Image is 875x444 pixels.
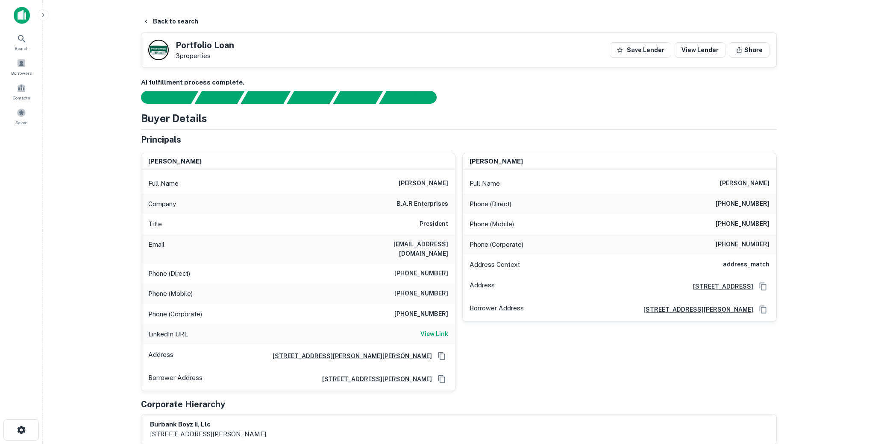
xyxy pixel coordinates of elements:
a: Contacts [3,80,40,103]
span: Contacts [13,94,30,101]
p: LinkedIn URL [148,329,188,339]
h6: [EMAIL_ADDRESS][DOMAIN_NAME] [346,240,448,258]
a: [STREET_ADDRESS][PERSON_NAME] [315,374,432,384]
div: Principals found, still searching for contact information. This may take time... [333,91,383,104]
h6: [PERSON_NAME] [720,178,769,189]
p: Borrower Address [470,303,524,316]
a: Saved [3,105,40,128]
img: capitalize-icon.png [14,7,30,24]
p: Full Name [148,178,179,189]
h6: [PHONE_NUMBER] [716,219,769,229]
div: Sending borrower request to AI... [131,91,195,104]
p: Title [148,219,162,229]
iframe: Chat Widget [832,348,875,389]
p: 3 properties [176,52,234,60]
h6: [PHONE_NUMBER] [716,240,769,250]
h6: [PHONE_NUMBER] [394,289,448,299]
button: Save Lender [610,42,671,58]
h6: [PHONE_NUMBER] [394,309,448,319]
p: Email [148,240,164,258]
h5: Portfolio Loan [176,41,234,50]
p: Phone (Mobile) [148,289,193,299]
p: [STREET_ADDRESS][PERSON_NAME] [150,429,266,439]
h6: AI fulfillment process complete. [141,78,777,88]
a: Borrowers [3,55,40,78]
h6: President [420,219,448,229]
h4: Buyer Details [141,111,207,126]
p: Phone (Direct) [470,199,511,209]
button: Copy Address [757,303,769,316]
p: Address [148,350,173,362]
p: Address [470,280,495,293]
h6: address_match [723,260,769,270]
span: Search [15,45,29,52]
h6: [PHONE_NUMBER] [716,199,769,209]
span: Saved [15,119,28,126]
p: Company [148,199,176,209]
p: Full Name [470,178,500,189]
div: AI fulfillment process complete. [379,91,447,104]
a: [STREET_ADDRESS][PERSON_NAME][PERSON_NAME] [266,351,432,361]
a: [STREET_ADDRESS][PERSON_NAME] [637,305,753,314]
p: Borrower Address [148,373,203,386]
a: Search [3,30,40,53]
button: Copy Address [757,280,769,293]
h6: [PERSON_NAME] [148,157,202,166]
p: Phone (Mobile) [470,219,514,229]
h6: [PERSON_NAME] [399,178,448,189]
h6: burbank boyz ii, llc [150,420,266,429]
button: Share [729,42,769,58]
span: Borrowers [11,70,32,76]
button: Copy Address [435,350,448,362]
h6: b.a.r enterprises [396,199,448,209]
p: Phone (Corporate) [470,240,523,250]
div: Documents found, AI parsing details... [241,91,291,104]
button: Back to search [139,14,202,29]
p: Phone (Direct) [148,269,190,279]
p: Address Context [470,260,520,270]
h6: [PERSON_NAME] [470,157,523,166]
h6: [PHONE_NUMBER] [394,269,448,279]
h5: Corporate Hierarchy [141,398,225,411]
p: Phone (Corporate) [148,309,202,319]
div: Principals found, AI now looking for contact information... [287,91,337,104]
button: Copy Address [435,373,448,386]
a: View Lender [675,42,725,58]
div: Your request is received and processing... [194,91,244,104]
h5: Principals [141,133,181,146]
a: View Link [420,329,448,339]
a: [STREET_ADDRESS] [686,282,753,291]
